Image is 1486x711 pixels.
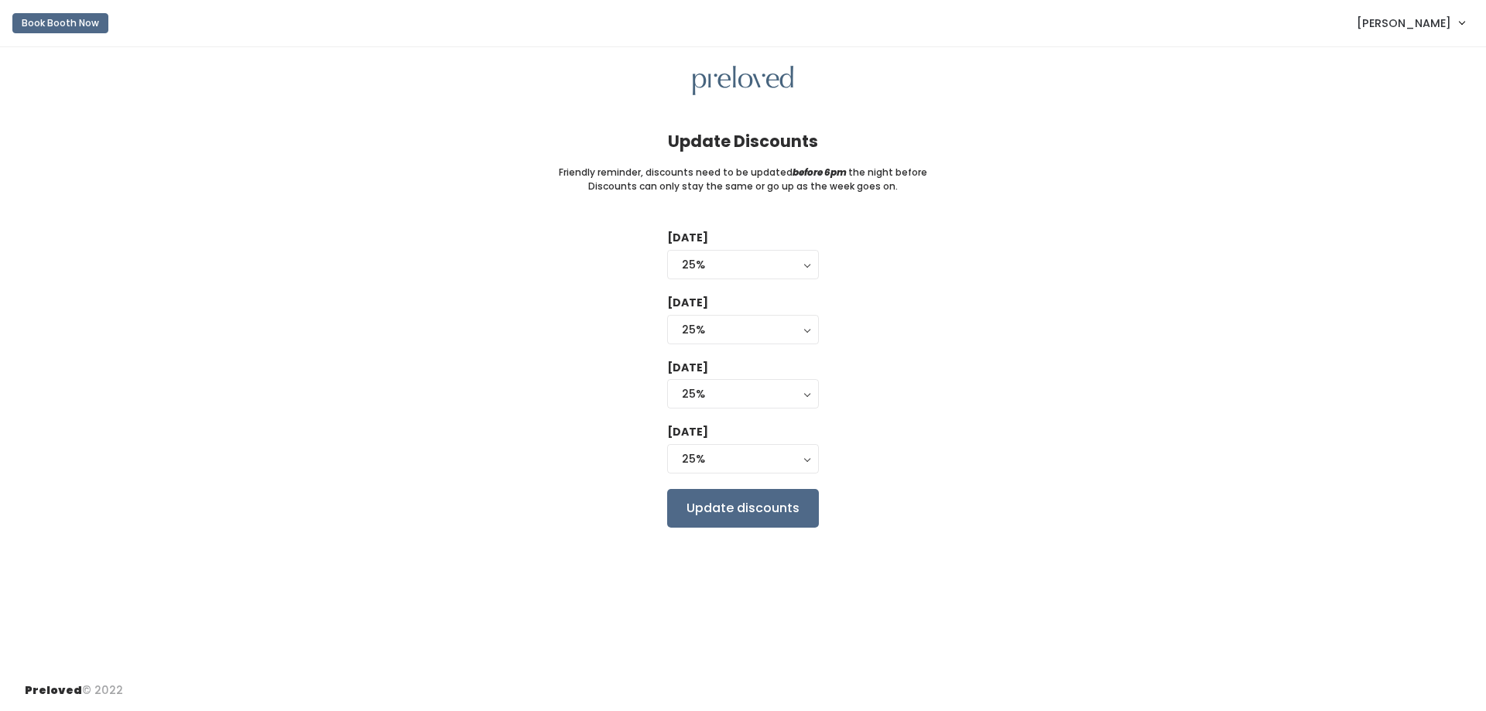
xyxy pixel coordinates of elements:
[682,385,804,402] div: 25%
[559,166,927,179] small: Friendly reminder, discounts need to be updated the night before
[12,6,108,40] a: Book Booth Now
[667,295,708,311] label: [DATE]
[667,250,819,279] button: 25%
[667,230,708,246] label: [DATE]
[25,682,82,698] span: Preloved
[667,489,819,528] input: Update discounts
[25,670,123,699] div: © 2022
[793,166,847,179] i: before 6pm
[588,179,898,193] small: Discounts can only stay the same or go up as the week goes on.
[1341,6,1480,39] a: [PERSON_NAME]
[682,256,804,273] div: 25%
[682,321,804,338] div: 25%
[667,360,708,376] label: [DATE]
[12,13,108,33] button: Book Booth Now
[667,444,819,473] button: 25%
[668,132,818,150] h4: Update Discounts
[682,450,804,467] div: 25%
[667,379,819,408] button: 25%
[1357,15,1451,32] span: [PERSON_NAME]
[667,424,708,440] label: [DATE]
[693,66,793,96] img: preloved logo
[667,315,819,344] button: 25%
